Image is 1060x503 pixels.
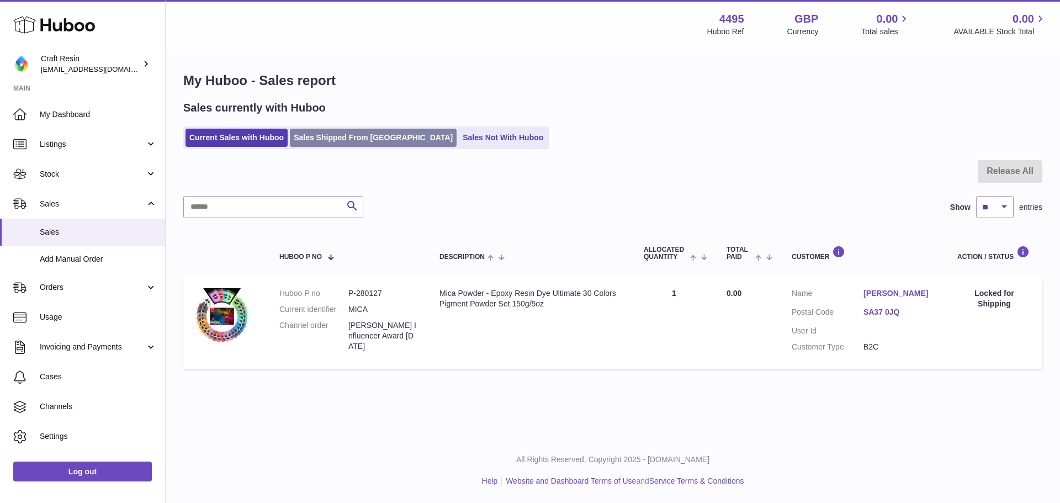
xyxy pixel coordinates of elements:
[719,12,744,27] strong: 4495
[792,288,863,301] dt: Name
[459,129,547,147] a: Sales Not With Huboo
[727,246,752,261] span: Total paid
[794,12,818,27] strong: GBP
[41,65,162,73] span: [EMAIL_ADDRESS][DOMAIN_NAME]
[40,342,145,352] span: Invoicing and Payments
[40,431,157,442] span: Settings
[40,312,157,322] span: Usage
[506,476,636,485] a: Website and Dashboard Terms of Use
[792,342,863,352] dt: Customer Type
[633,277,715,369] td: 1
[950,202,971,213] label: Show
[40,401,157,412] span: Channels
[502,476,744,486] li: and
[792,326,863,336] dt: User Id
[185,129,288,147] a: Current Sales with Huboo
[40,254,157,264] span: Add Manual Order
[40,199,145,209] span: Sales
[40,169,145,179] span: Stock
[792,246,935,261] div: Customer
[40,227,157,237] span: Sales
[13,462,152,481] a: Log out
[482,476,498,485] a: Help
[877,12,898,27] span: 0.00
[40,372,157,382] span: Cases
[348,288,417,299] dd: P-280127
[183,72,1042,89] h1: My Huboo - Sales report
[40,282,145,293] span: Orders
[1019,202,1042,213] span: entries
[957,288,1031,309] div: Locked for Shipping
[40,109,157,120] span: My Dashboard
[194,288,250,343] img: $_57.JPG
[957,246,1031,261] div: Action / Status
[863,288,935,299] a: [PERSON_NAME]
[644,246,687,261] span: ALLOCATED Quantity
[787,27,819,37] div: Currency
[792,307,863,320] dt: Postal Code
[439,288,622,309] div: Mica Powder - Epoxy Resin Dye Ultimate 30 Colors Pigment Powder Set 150g/5oz
[41,54,140,75] div: Craft Resin
[279,304,348,315] dt: Current identifier
[174,454,1051,465] p: All Rights Reserved. Copyright 2025 - [DOMAIN_NAME]
[1013,12,1034,27] span: 0.00
[439,253,485,261] span: Description
[861,27,910,37] span: Total sales
[290,129,457,147] a: Sales Shipped From [GEOGRAPHIC_DATA]
[861,12,910,37] a: 0.00 Total sales
[183,100,326,115] h2: Sales currently with Huboo
[863,342,935,352] dd: B2C
[279,288,348,299] dt: Huboo P no
[13,56,30,72] img: internalAdmin-4495@internal.huboo.com
[348,320,417,352] dd: [PERSON_NAME] Influencer Award [DATE]
[279,320,348,352] dt: Channel order
[649,476,744,485] a: Service Terms & Conditions
[953,12,1047,37] a: 0.00 AVAILABLE Stock Total
[727,289,741,298] span: 0.00
[863,307,935,317] a: SA37 0JQ
[348,304,417,315] dd: MICA
[707,27,744,37] div: Huboo Ref
[953,27,1047,37] span: AVAILABLE Stock Total
[40,139,145,150] span: Listings
[279,253,322,261] span: Huboo P no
